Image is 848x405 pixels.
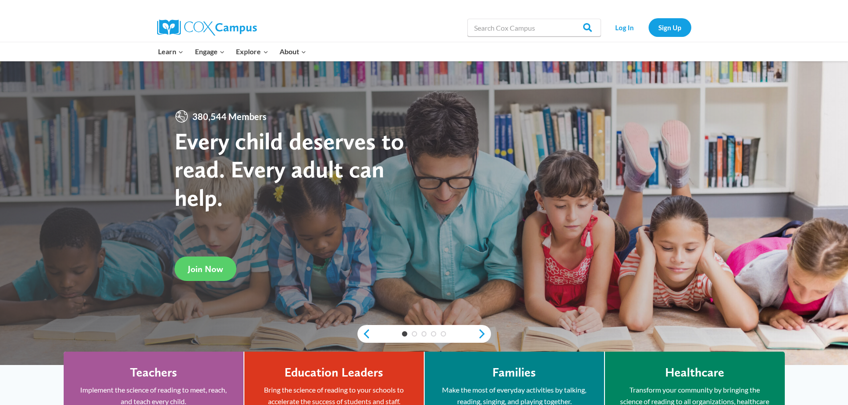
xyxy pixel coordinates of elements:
[357,325,491,343] div: content slider buttons
[153,42,312,61] nav: Primary Navigation
[130,365,177,380] h4: Teachers
[158,46,183,57] span: Learn
[188,264,223,274] span: Join Now
[236,46,268,57] span: Explore
[441,331,446,337] a: 5
[492,365,536,380] h4: Families
[280,46,306,57] span: About
[422,331,427,337] a: 3
[649,18,691,36] a: Sign Up
[195,46,225,57] span: Engage
[412,331,417,337] a: 2
[665,365,724,380] h4: Healthcare
[189,109,270,124] span: 380,544 Members
[478,329,491,339] a: next
[284,365,383,380] h4: Education Leaders
[402,331,407,337] a: 1
[357,329,371,339] a: previous
[174,257,236,281] a: Join Now
[157,20,257,36] img: Cox Campus
[605,18,691,36] nav: Secondary Navigation
[431,331,436,337] a: 4
[467,19,601,36] input: Search Cox Campus
[174,127,404,212] strong: Every child deserves to read. Every adult can help.
[605,18,644,36] a: Log In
